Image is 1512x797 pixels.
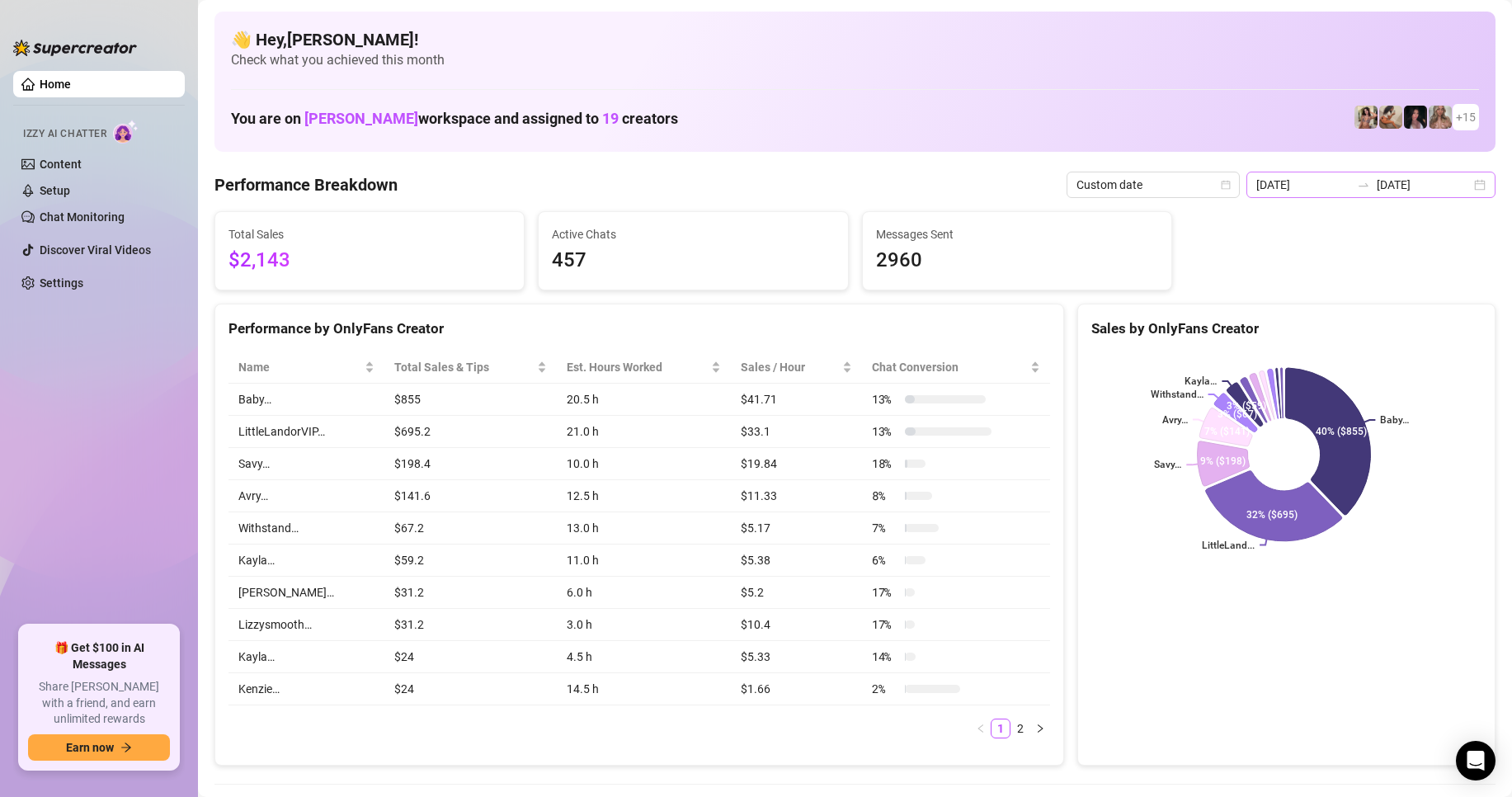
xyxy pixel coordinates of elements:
[872,487,898,505] span: 8 %
[384,384,557,416] td: $855
[991,719,1010,738] li: 1
[228,577,384,609] td: [PERSON_NAME]…
[731,384,862,416] td: $41.71
[557,448,731,480] td: 10.0 h
[384,416,557,448] td: $695.2
[731,351,862,384] th: Sales / Hour
[228,480,384,512] td: Avry…
[231,28,1479,51] h4: 👋 Hey, [PERSON_NAME] !
[876,245,1158,276] span: 2960
[872,680,898,698] span: 2 %
[40,78,71,91] a: Home
[228,225,511,243] span: Total Sales
[40,243,151,257] a: Discover Viral Videos
[552,225,834,243] span: Active Chats
[228,673,384,705] td: Kenzie…
[384,448,557,480] td: $198.4
[1185,375,1218,387] text: Kayla…
[120,742,132,753] span: arrow-right
[876,225,1158,243] span: Messages Sent
[872,615,898,634] span: 17 %
[557,416,731,448] td: 21.0 h
[28,640,170,672] span: 🎁 Get $100 in AI Messages
[992,719,1010,738] a: 1
[1377,176,1471,194] input: End date
[872,519,898,537] span: 7 %
[214,173,398,196] h4: Performance Breakdown
[231,110,678,128] h1: You are on workspace and assigned to creators
[557,384,731,416] td: 20.5 h
[231,51,1479,69] span: Check what you achieved this month
[1076,172,1230,197] span: Custom date
[228,641,384,673] td: Kayla…
[228,609,384,641] td: Lizzysmooth…
[1030,719,1050,738] li: Next Page
[384,609,557,641] td: $31.2
[557,609,731,641] td: 3.0 h
[66,741,114,754] span: Earn now
[1154,460,1181,471] text: Savy…
[384,351,557,384] th: Total Sales & Tips
[1354,106,1378,129] img: Avry (@avryjennervip)
[1256,176,1350,194] input: Start date
[971,719,991,738] button: left
[384,673,557,705] td: $24
[1357,178,1370,191] span: swap-right
[1035,724,1045,733] span: right
[872,583,898,601] span: 17 %
[40,210,125,224] a: Chat Monitoring
[741,358,839,376] span: Sales / Hour
[28,734,170,761] button: Earn nowarrow-right
[731,448,862,480] td: $19.84
[228,318,1050,340] div: Performance by OnlyFans Creator
[1456,108,1476,126] span: + 15
[238,358,361,376] span: Name
[557,673,731,705] td: 14.5 h
[304,110,418,127] span: [PERSON_NAME]
[1429,106,1452,129] img: Kenzie (@dmaxkenz)
[872,422,898,441] span: 13 %
[557,545,731,577] td: 11.0 h
[602,110,619,127] span: 19
[394,358,534,376] span: Total Sales & Tips
[557,512,731,545] td: 13.0 h
[228,545,384,577] td: Kayla…
[1091,318,1481,340] div: Sales by OnlyFans Creator
[384,545,557,577] td: $59.2
[228,448,384,480] td: Savy…
[1221,180,1231,190] span: calendar
[40,184,70,197] a: Setup
[28,679,170,728] span: Share [PERSON_NAME] with a friend, and earn unlimited rewards
[40,158,82,171] a: Content
[13,40,137,56] img: logo-BBDzfeDw.svg
[228,512,384,545] td: Withstand…
[1404,106,1427,129] img: Baby (@babyyyybellaa)
[557,641,731,673] td: 4.5 h
[23,126,106,142] span: Izzy AI Chatter
[557,577,731,609] td: 6.0 h
[872,648,898,666] span: 14 %
[384,512,557,545] td: $67.2
[567,358,708,376] div: Est. Hours Worked
[384,480,557,512] td: $141.6
[228,416,384,448] td: LittleLandorVIP…
[971,719,991,738] li: Previous Page
[384,641,557,673] td: $24
[1030,719,1050,738] button: right
[40,276,83,290] a: Settings
[731,641,862,673] td: $5.33
[731,577,862,609] td: $5.2
[228,351,384,384] th: Name
[384,577,557,609] td: $31.2
[731,512,862,545] td: $5.17
[1357,178,1370,191] span: to
[872,551,898,569] span: 6 %
[557,480,731,512] td: 12.5 h
[976,724,986,733] span: left
[1162,414,1188,426] text: Avry…
[228,384,384,416] td: Baby…
[731,673,862,705] td: $1.66
[1379,106,1402,129] img: Kayla (@kaylathaylababy)
[1202,540,1255,551] text: LittleLand...
[731,545,862,577] td: $5.38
